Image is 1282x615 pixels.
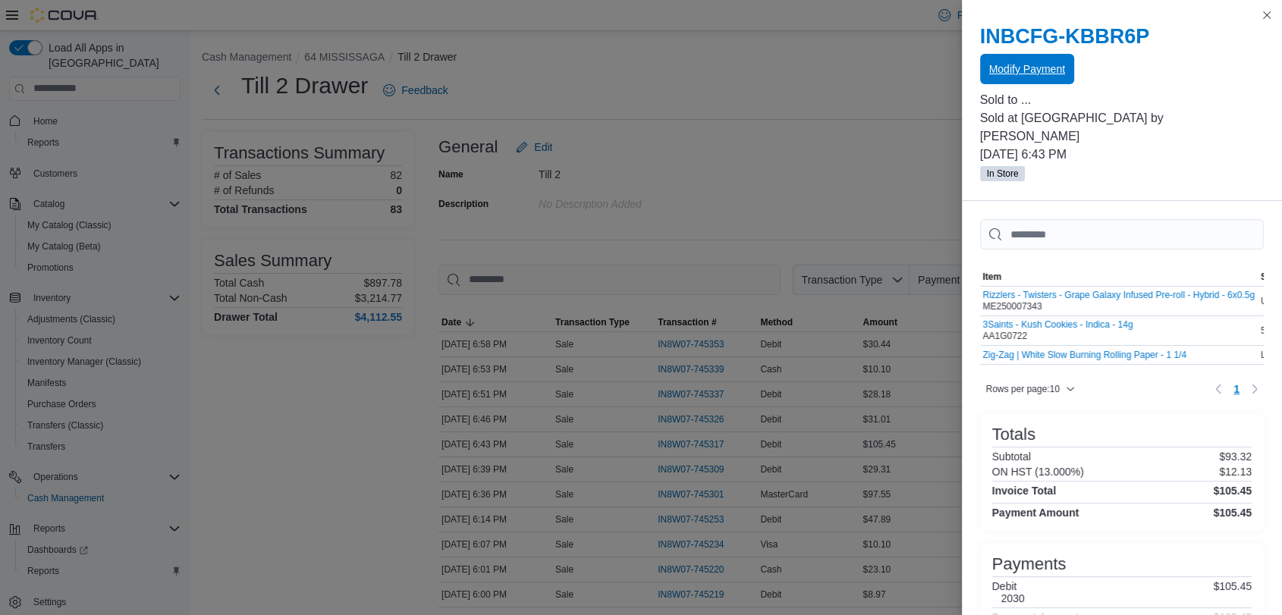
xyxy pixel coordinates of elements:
[1258,6,1276,24] button: Close this dialog
[1219,450,1252,463] p: $93.32
[980,380,1081,398] button: Rows per page:10
[980,54,1074,84] button: Modify Payment
[992,466,1084,478] h6: ON HST (13.000%)
[987,167,1019,180] span: In Store
[992,580,1025,592] h6: Debit
[986,383,1060,395] span: Rows per page : 10
[983,350,1187,360] button: Zig-Zag | White Slow Burning Rolling Paper - 1 1/4
[992,450,1031,463] h6: Subtotal
[983,319,1133,342] div: AA1G0722
[1261,271,1280,283] span: SKU
[1219,466,1252,478] p: $12.13
[983,271,1002,283] span: Item
[1227,377,1246,401] button: Page 1 of 1
[992,555,1067,573] h3: Payments
[980,166,1026,181] span: In Store
[983,290,1255,312] div: ME250007343
[980,268,1258,286] button: Item
[1001,592,1025,604] h6: 2030
[980,146,1265,164] p: [DATE] 6:43 PM
[980,24,1265,49] h2: INBCFG-KBBR6P
[1233,381,1240,397] span: 1
[983,319,1133,330] button: 3Saints - Kush Cookies - Indica - 14g
[992,485,1057,497] h4: Invoice Total
[1213,485,1252,497] h4: $105.45
[980,219,1265,249] input: This is a search bar. As you type, the results lower in the page will automatically filter.
[992,507,1079,519] h4: Payment Amount
[1213,507,1252,519] h4: $105.45
[1213,580,1252,604] p: $105.45
[992,425,1035,444] h3: Totals
[1227,377,1246,401] ul: Pagination for table: MemoryTable from EuiInMemoryTable
[989,61,1065,77] span: Modify Payment
[980,109,1265,146] p: Sold at [GEOGRAPHIC_DATA] by [PERSON_NAME]
[1209,377,1264,401] nav: Pagination for table: MemoryTable from EuiInMemoryTable
[983,290,1255,300] button: Rizzlers - Twisters - Grape Galaxy Infused Pre-roll - Hybrid - 6x0.5g
[1246,380,1264,398] button: Next page
[980,91,1265,109] p: Sold to ...
[1209,380,1227,398] button: Previous page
